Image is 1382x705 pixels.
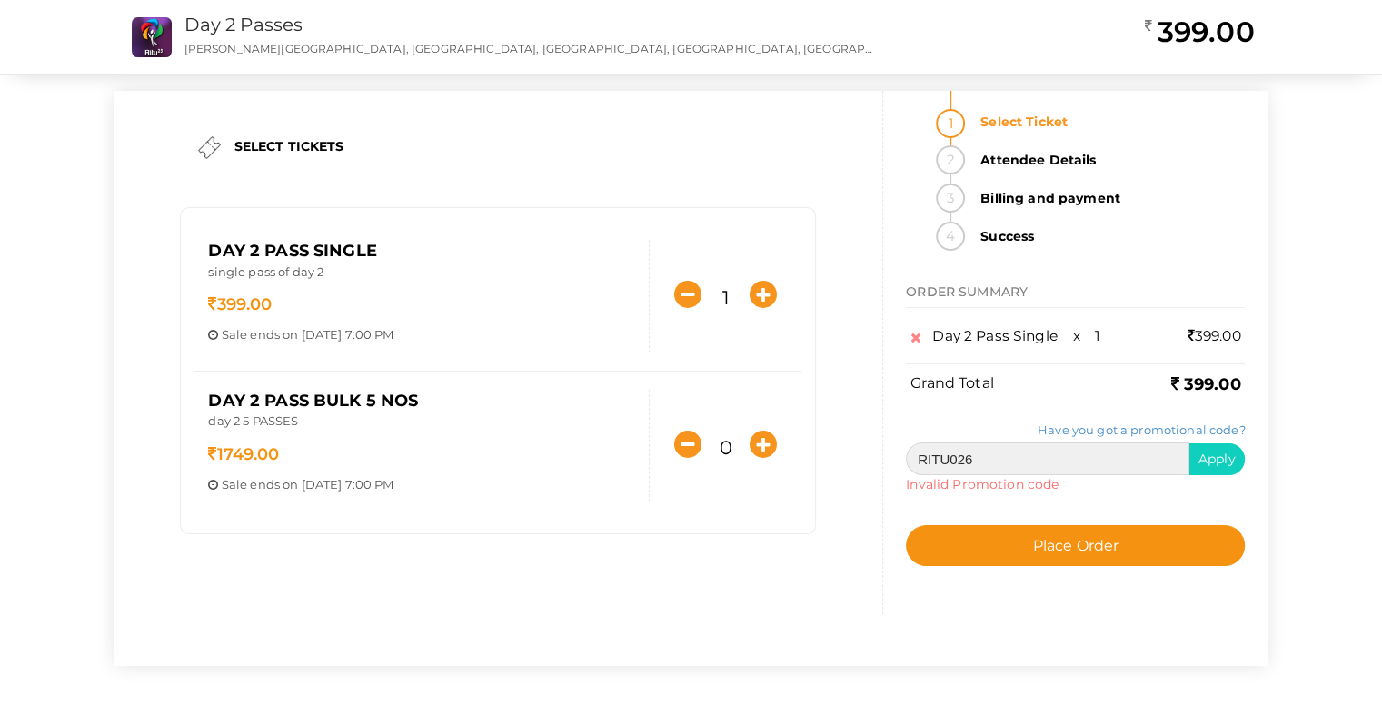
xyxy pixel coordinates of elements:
img: ticket.png [198,136,221,159]
span: ORDER SUMMARY [906,283,1028,300]
label: SELECT TICKETS [234,137,344,155]
strong: Attendee Details [969,145,1245,174]
span: 1749.00 [208,444,279,464]
label: Grand Total [910,373,994,394]
strong: Select Ticket [969,107,1245,136]
img: ROG1HZJP_small.png [132,17,172,57]
p: ends on [DATE] 7:00 PM [208,476,635,493]
button: Apply [1188,443,1246,475]
span: 399.00 [208,294,272,314]
span: Sale [222,327,248,342]
span: 399.00 [1188,327,1241,344]
span: Day 2 Pass Single [208,241,376,261]
span: x 1 [1073,327,1101,344]
span: Apply [1198,451,1236,467]
span: Day 2 Pass Bulk 5 Nos [208,391,418,411]
a: Have you got a promotional code? [1038,422,1245,437]
p: day 2 5 PASSES [208,412,635,434]
span: Place Order [1032,537,1119,554]
p: [PERSON_NAME][GEOGRAPHIC_DATA], [GEOGRAPHIC_DATA], [GEOGRAPHIC_DATA], [GEOGRAPHIC_DATA], [GEOGRAP... [184,41,876,56]
h2: 399.00 [1144,14,1254,50]
span: Sale [222,477,248,492]
strong: Billing and payment [969,184,1245,213]
strong: Success [969,222,1245,251]
span: Invalid Promotion code [906,476,1059,492]
b: 399.00 [1170,374,1240,394]
input: Enter Promotion Code here. [906,442,1189,475]
a: Day 2 Passes [184,14,303,35]
button: Place Order [906,525,1245,566]
span: Day 2 Pass Single [932,327,1057,344]
p: single pass of day 2 [208,263,635,285]
p: ends on [DATE] 7:00 PM [208,326,635,343]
